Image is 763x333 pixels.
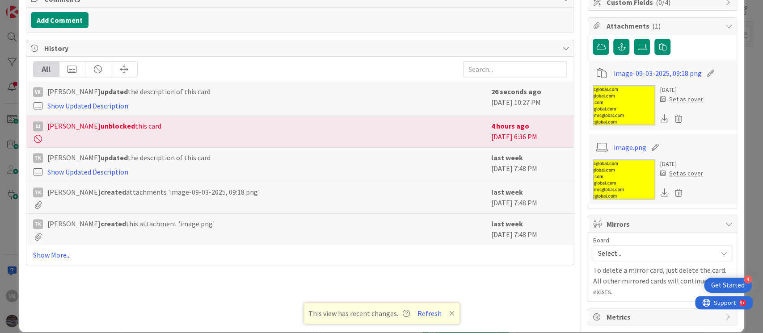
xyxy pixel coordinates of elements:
div: DJ [33,121,43,131]
span: This view has recent changes. [308,308,410,319]
span: [PERSON_NAME] this card [47,121,161,131]
div: VK [33,87,43,97]
div: Get Started [711,281,745,290]
div: [DATE] [660,159,703,169]
div: Download [660,187,670,199]
button: Add Comment [31,12,89,28]
span: [PERSON_NAME] attachments 'image-09-03-2025, 09:18.png' [47,187,260,197]
span: Metrics [606,312,721,322]
b: last week [491,153,523,162]
b: unblocked [101,121,135,130]
div: TK [33,219,43,229]
div: [DATE] 7:48 PM [491,152,567,177]
span: [PERSON_NAME] the description of this card [47,86,211,97]
div: [DATE] [660,85,703,95]
div: [DATE] 6:36 PM [491,121,567,143]
a: Show Updated Description [47,101,128,110]
span: Attachments [606,21,721,31]
div: 9+ [45,4,50,11]
button: Refresh [414,308,445,319]
span: [PERSON_NAME] the description of this card [47,152,211,163]
b: created [101,219,126,228]
div: TK [33,153,43,163]
span: Mirrors [606,219,721,229]
div: Open Get Started checklist, remaining modules: 4 [704,278,752,293]
div: Set as cover [660,169,703,178]
a: Show Updated Description [47,167,128,176]
span: Board [593,237,609,243]
p: To delete a mirror card, just delete the card. All other mirrored cards will continue to exists. [593,265,732,297]
span: Support [19,1,41,12]
b: updated [101,87,128,96]
div: [DATE] 10:27 PM [491,86,567,111]
div: All [34,62,59,77]
b: updated [101,153,128,162]
span: ( 1 ) [652,21,660,30]
div: [DATE] 7:48 PM [491,218,567,241]
div: Set as cover [660,95,703,104]
span: History [44,43,558,54]
b: 4 hours ago [491,121,529,130]
span: [PERSON_NAME] this attachment 'image.png' [47,218,215,229]
b: last week [491,219,523,228]
b: last week [491,187,523,196]
input: Search... [463,61,567,77]
a: image.png [614,142,646,153]
span: Select... [598,247,712,259]
div: 4 [744,275,752,283]
a: Show More... [33,250,567,260]
div: TK [33,187,43,197]
b: 26 seconds ago [491,87,541,96]
b: created [101,187,126,196]
div: Download [660,113,670,125]
a: image-09-03-2025, 09:18.png [614,68,702,79]
div: [DATE] 7:48 PM [491,187,567,209]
